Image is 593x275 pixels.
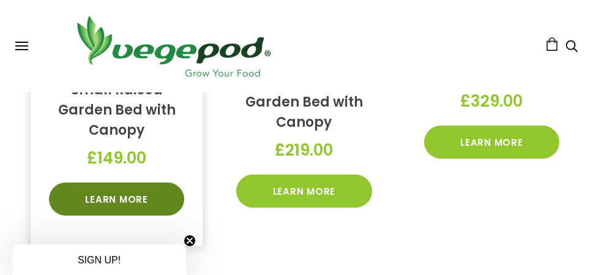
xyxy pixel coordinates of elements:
div: SIGN UP!Close teaser [12,244,186,275]
img: Vegepod [66,12,280,80]
div: £219.00 [236,132,371,168]
a: Search [565,41,578,54]
a: Medium Raised Garden Bed with Canopy [245,72,363,132]
a: Small Raised Garden Bed with Canopy [58,80,176,140]
a: Learn More [424,126,559,159]
button: Close teaser [184,235,196,247]
div: £149.00 [49,140,184,176]
div: £329.00 [424,83,559,119]
span: SIGN UP! [78,255,121,265]
a: Learn More [49,183,184,216]
a: Learn More [236,175,371,208]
